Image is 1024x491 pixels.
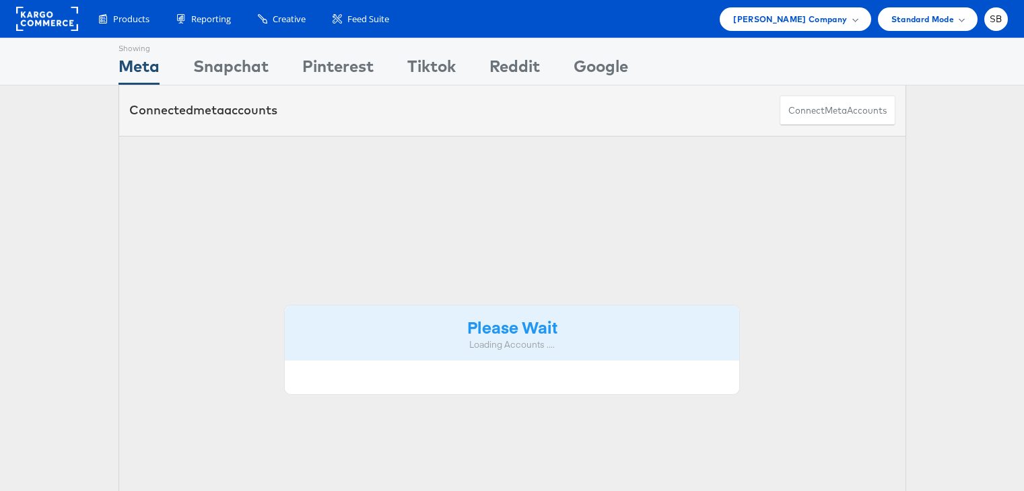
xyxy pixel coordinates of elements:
span: Reporting [191,13,231,26]
button: ConnectmetaAccounts [780,96,895,126]
div: Loading Accounts .... [295,338,730,351]
div: Google [574,54,628,85]
span: Creative [273,13,306,26]
div: Pinterest [302,54,374,85]
strong: Please Wait [467,315,557,338]
div: Meta [118,54,160,85]
span: meta [193,102,224,118]
span: Products [113,13,149,26]
span: Feed Suite [347,13,389,26]
div: Showing [118,38,160,54]
div: Snapchat [193,54,269,85]
div: Tiktok [407,54,456,85]
div: Reddit [489,54,540,85]
span: [PERSON_NAME] Company [733,12,847,26]
span: meta [825,104,847,117]
span: SB [990,15,1002,24]
div: Connected accounts [129,102,277,119]
span: Standard Mode [891,12,954,26]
